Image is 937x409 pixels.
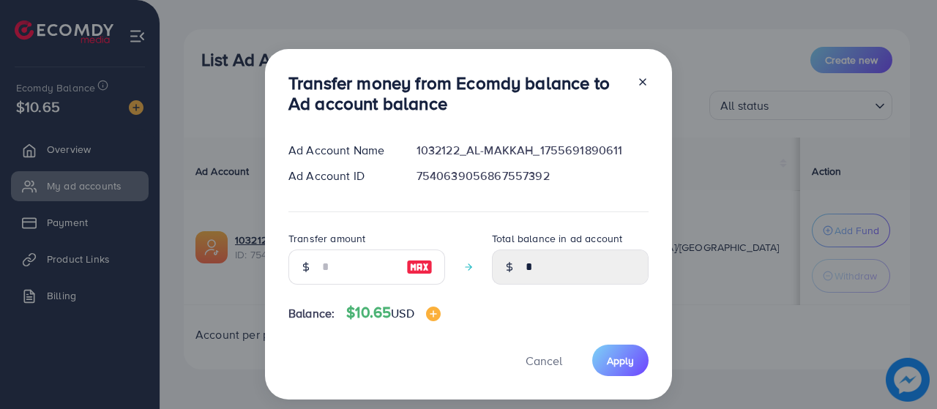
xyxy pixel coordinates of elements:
span: Balance: [288,305,335,322]
img: image [406,258,433,276]
button: Apply [592,345,649,376]
label: Total balance in ad account [492,231,622,246]
div: 1032122_AL-MAKKAH_1755691890611 [405,142,660,159]
span: USD [391,305,414,321]
span: Cancel [526,353,562,369]
img: image [426,307,441,321]
div: 7540639056867557392 [405,168,660,184]
button: Cancel [507,345,581,376]
h4: $10.65 [346,304,440,322]
label: Transfer amount [288,231,365,246]
div: Ad Account ID [277,168,405,184]
div: Ad Account Name [277,142,405,159]
span: Apply [607,353,634,368]
h3: Transfer money from Ecomdy balance to Ad account balance [288,72,625,115]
